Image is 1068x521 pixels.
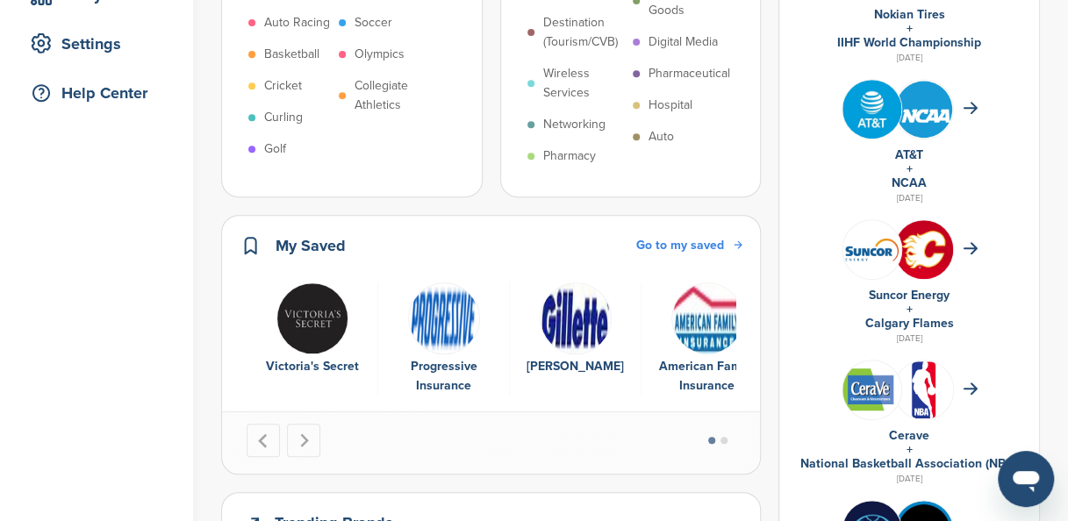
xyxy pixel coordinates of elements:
p: Destination (Tourism/CVB) [543,13,624,52]
div: [PERSON_NAME] [519,357,632,376]
div: Victoria's Secret [255,357,369,376]
div: [DATE] [797,471,1021,487]
img: Data [408,282,480,354]
h2: My Saved [276,233,346,258]
a: Calgary Flames [865,316,954,331]
a: + [907,442,913,457]
p: Pharmaceutical [649,64,730,83]
p: Auto [649,127,674,146]
p: Soccer [355,13,392,32]
img: 5qbfb61w 400x400 [894,220,953,279]
a: Nokian Tires [874,7,945,22]
img: Open uri20141112 64162 izwz7i?1415806587 [894,360,953,419]
img: Data [842,368,901,410]
div: [DATE] [797,50,1021,66]
a: + [907,161,913,176]
a: + [907,21,913,36]
p: Hospital [649,96,692,115]
button: Go to last slide [247,424,280,457]
a: + [907,302,913,317]
a: Help Center [18,73,176,113]
div: American Family Insurance [650,357,763,396]
img: Data [276,282,348,354]
div: Settings [26,28,176,60]
a: NCAA [892,175,927,190]
button: Go to page 1 [708,437,715,444]
div: 4 of 6 [642,282,773,396]
div: 3 of 6 [510,282,642,396]
p: Collegiate Athletics [355,76,435,115]
div: Help Center [26,77,176,109]
p: Golf [264,139,286,159]
a: Suncor Energy [869,288,950,303]
iframe: Button to launch messaging window [998,451,1054,507]
a: Go to my saved [635,236,742,255]
ul: Select a slide to show [693,434,742,447]
button: Go to page 2 [720,437,728,444]
a: Cerave [889,428,929,443]
p: Auto Racing [264,13,330,32]
a: Data [PERSON_NAME] [519,282,632,377]
a: Settings [18,24,176,64]
img: Tpli2eyp 400x400 [842,80,901,139]
p: Cricket [264,76,302,96]
p: Curling [264,108,303,127]
a: Data Victoria's Secret [255,282,369,377]
a: IIHF World Championship [837,35,981,50]
img: Data [540,282,612,354]
p: Olympics [355,45,405,64]
div: 2 of 6 [378,282,510,396]
div: Progressive Insurance [387,357,500,396]
div: [DATE] [797,190,1021,206]
p: Networking [543,115,606,134]
p: Pharmacy [543,146,596,166]
img: Data [842,236,901,263]
a: Data Progressive Insurance [387,282,500,396]
div: [DATE] [797,331,1021,346]
a: National Basketball Association (NBA) [800,456,1018,471]
img: St3croq2 400x400 [894,80,953,139]
p: Digital Media [649,32,718,52]
p: Basketball [264,45,319,64]
button: Next slide [287,424,320,457]
img: American family insurance logo [671,282,743,354]
span: Go to my saved [635,238,723,253]
p: Wireless Services [543,64,624,103]
div: 1 of 6 [247,282,378,396]
a: AT&T [895,147,923,162]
